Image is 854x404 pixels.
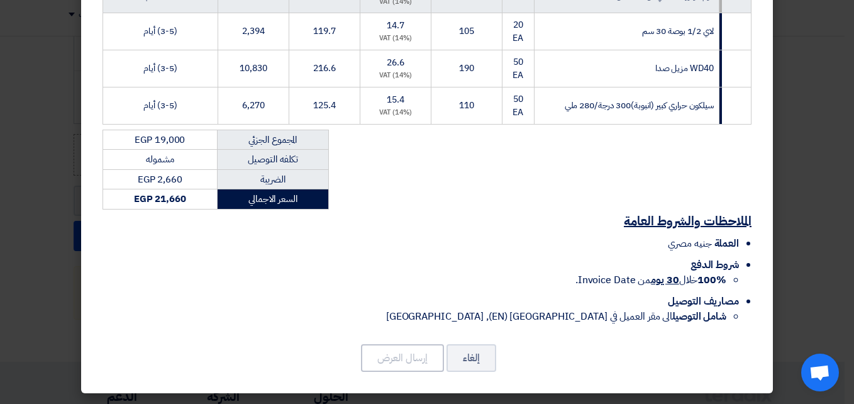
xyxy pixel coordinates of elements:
td: السعر الاجمالي [217,189,328,210]
span: 15.4 [387,93,404,106]
td: المجموع الجزئي [217,130,328,150]
td: الضريبة [217,169,328,189]
span: شروط الدفع [690,257,739,272]
span: جنيه مصري [668,236,711,251]
span: 26.6 [387,56,404,69]
span: 216.6 [313,62,336,75]
span: (3-5) أيام [143,25,177,38]
span: 50 EA [513,55,523,82]
td: تكلفه التوصيل [217,150,328,170]
span: 50 EA [513,93,523,119]
span: 20 EA [513,18,523,45]
strong: شامل التوصيل [672,309,726,324]
td: EGP 19,000 [103,130,218,150]
span: 125.4 [313,99,336,112]
li: الى مقر العميل في [GEOGRAPHIC_DATA] (EN), [GEOGRAPHIC_DATA] [103,309,726,324]
a: Open chat [801,354,839,391]
span: 6,270 [242,99,265,112]
span: مشموله [146,152,174,166]
span: مصاريف التوصيل [668,294,739,309]
span: 110 [459,99,474,112]
span: خلال من Invoice Date. [575,272,726,288]
span: 119.7 [313,25,336,38]
span: 190 [459,62,474,75]
strong: EGP 21,660 [134,192,186,206]
span: WD40 مزيل صدا [655,62,714,75]
span: لاي 1/2 بوصة 30 سم [642,25,713,38]
strong: 100% [697,272,726,288]
span: 14.7 [387,19,404,32]
span: EGP 2,660 [138,172,182,186]
span: (3-5) أيام [143,62,177,75]
span: سيلكون حراري كبير (انبوبة)300 درجة/280 ملي [565,99,714,112]
span: 2,394 [242,25,265,38]
span: العملة [714,236,739,251]
button: إرسال العرض [361,344,444,372]
u: 30 يوم [651,272,679,288]
span: 10,830 [240,62,267,75]
div: (14%) VAT [365,70,426,81]
div: (14%) VAT [365,33,426,44]
u: الملاحظات والشروط العامة [624,211,751,230]
button: إلغاء [446,344,496,372]
div: (14%) VAT [365,108,426,118]
span: (3-5) أيام [143,99,177,112]
span: 105 [459,25,474,38]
